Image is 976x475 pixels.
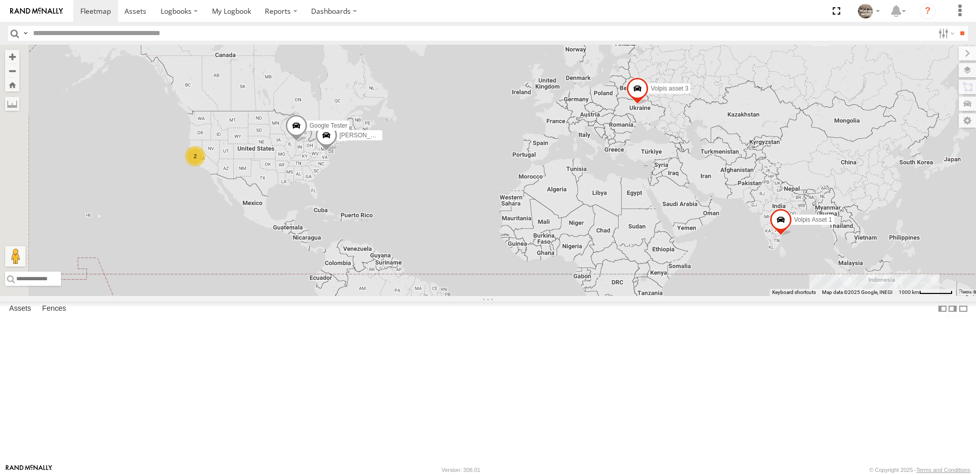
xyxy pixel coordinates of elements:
button: Drag Pegman onto the map to open Street View [5,246,25,266]
label: Hide Summary Table [958,302,968,316]
img: rand-logo.svg [10,8,63,15]
button: Map Scale: 1000 km per 62 pixels [896,289,956,296]
button: Keyboard shortcuts [772,289,816,296]
label: Search Filter Options [934,26,956,41]
div: Version: 308.01 [442,467,480,473]
label: Fences [37,302,71,316]
button: Zoom in [5,50,19,64]
span: Volpis Asset 1 [794,217,832,224]
label: Map Settings [959,113,976,128]
span: Map data ©2025 Google, INEGI [822,289,893,295]
span: Google Tester [310,122,348,129]
div: Vlad h [854,4,883,19]
a: Visit our Website [6,465,52,475]
span: Volpis asset 3 [651,85,688,92]
label: Dock Summary Table to the Left [937,302,948,316]
div: 2 [185,146,205,166]
i: ? [920,3,936,19]
div: © Copyright 2025 - [869,467,970,473]
a: Terms (opens in new tab) [961,290,971,294]
label: Measure [5,97,19,111]
a: Terms and Conditions [917,467,970,473]
label: Dock Summary Table to the Right [948,302,958,316]
span: 1000 km [899,289,919,295]
label: Assets [4,302,36,316]
button: Zoom out [5,64,19,78]
span: [PERSON_NAME] [340,132,390,139]
button: Zoom Home [5,78,19,92]
label: Search Query [21,26,29,41]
